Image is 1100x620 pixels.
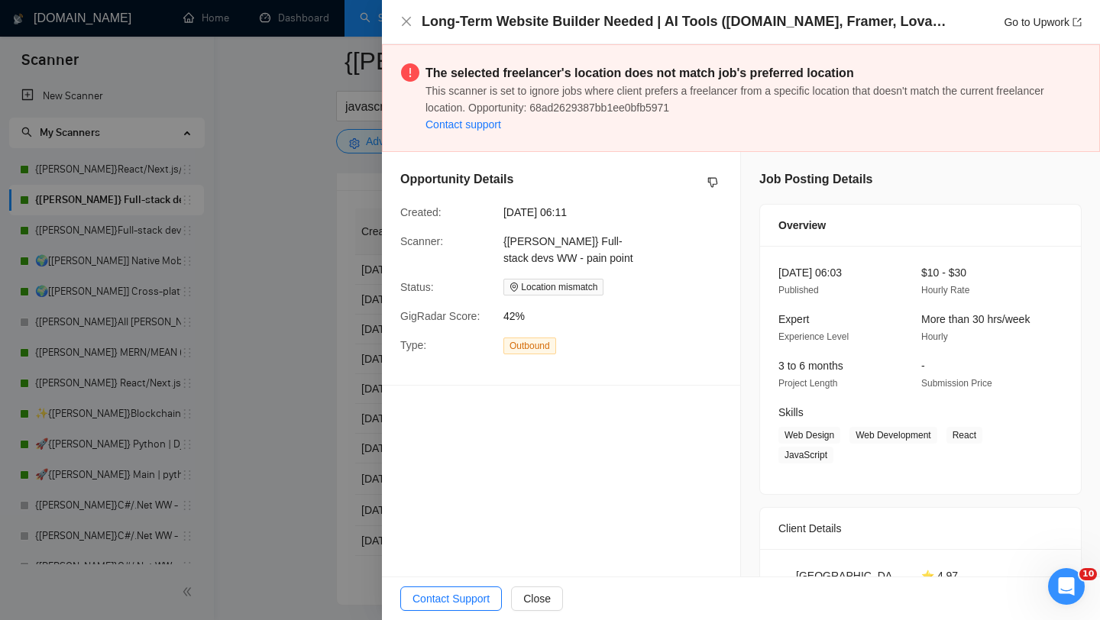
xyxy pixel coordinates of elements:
[400,170,513,189] h5: Opportunity Details
[412,590,490,607] span: Contact Support
[778,378,837,389] span: Project Length
[400,15,412,28] button: Close
[707,176,718,189] span: dislike
[400,206,442,218] span: Created:
[503,235,633,264] span: {[PERSON_NAME]} Full-stack devs WW - pain point
[1072,18,1082,27] span: export
[921,331,948,342] span: Hourly
[778,285,819,295] span: Published
[1004,16,1082,28] a: Go to Upworkexport
[946,427,982,444] span: React
[778,331,849,342] span: Experience Level
[778,508,1063,549] div: Client Details
[503,204,733,221] span: [DATE] 06:11
[422,12,949,31] h4: Long-Term Website Builder Needed | AI Tools ([DOMAIN_NAME], Framer, Lovable)
[503,308,733,325] span: 42%
[704,173,722,192] button: dislike
[778,427,840,444] span: Web Design
[796,567,897,601] span: [GEOGRAPHIC_DATA]
[778,447,833,463] span: JavaScript
[400,339,426,351] span: Type:
[1048,568,1085,605] iframe: Intercom live chat
[400,235,443,247] span: Scanner:
[921,360,925,372] span: -
[425,85,1044,114] span: This scanner is set to ignore jobs where client prefers a freelancer from a specific location tha...
[921,313,1030,325] span: More than 30 hrs/week
[425,66,854,79] strong: The selected freelancer's location does not match job's preferred location
[511,586,563,611] button: Close
[759,170,872,189] h5: Job Posting Details
[778,313,809,325] span: Expert
[510,283,519,292] span: environment
[503,337,556,354] span: Outbound
[401,63,419,82] span: exclamation-circle
[778,266,842,279] span: [DATE] 06:03
[921,378,992,389] span: Submission Price
[778,360,843,372] span: 3 to 6 months
[778,406,804,418] span: Skills
[503,279,603,295] span: Location mismatch
[1079,568,1097,580] span: 10
[778,217,826,234] span: Overview
[779,576,790,586] img: 🇺🇸
[523,590,551,607] span: Close
[400,281,434,293] span: Status:
[400,15,412,27] span: close
[849,427,937,444] span: Web Development
[425,118,501,131] a: Contact support
[400,310,480,322] span: GigRadar Score:
[400,586,502,611] button: Contact Support
[921,570,958,582] span: ⭐ 4.97
[921,285,969,295] span: Hourly Rate
[921,266,966,279] span: $10 - $30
